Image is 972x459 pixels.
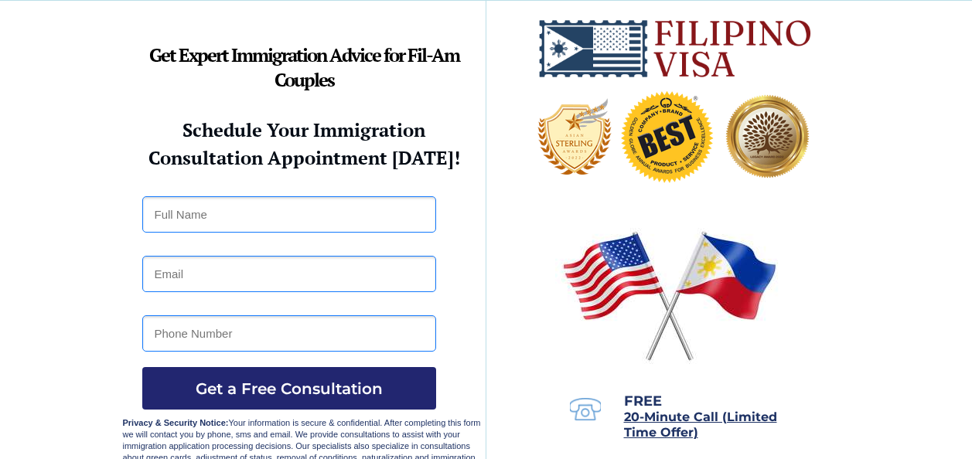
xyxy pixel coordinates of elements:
input: Email [142,256,436,292]
strong: Privacy & Security Notice: [123,418,229,427]
strong: Get Expert Immigration Advice for Fil-Am Couples [149,42,459,92]
a: 20-Minute Call (Limited Time Offer) [624,411,777,439]
button: Get a Free Consultation [142,367,436,410]
span: 20-Minute Call (Limited Time Offer) [624,410,777,440]
input: Full Name [142,196,436,233]
span: Get a Free Consultation [142,379,436,398]
input: Phone Number [142,315,436,352]
span: FREE [624,393,662,410]
strong: Consultation Appointment [DATE]! [148,145,460,170]
strong: Schedule Your Immigration [182,117,425,142]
